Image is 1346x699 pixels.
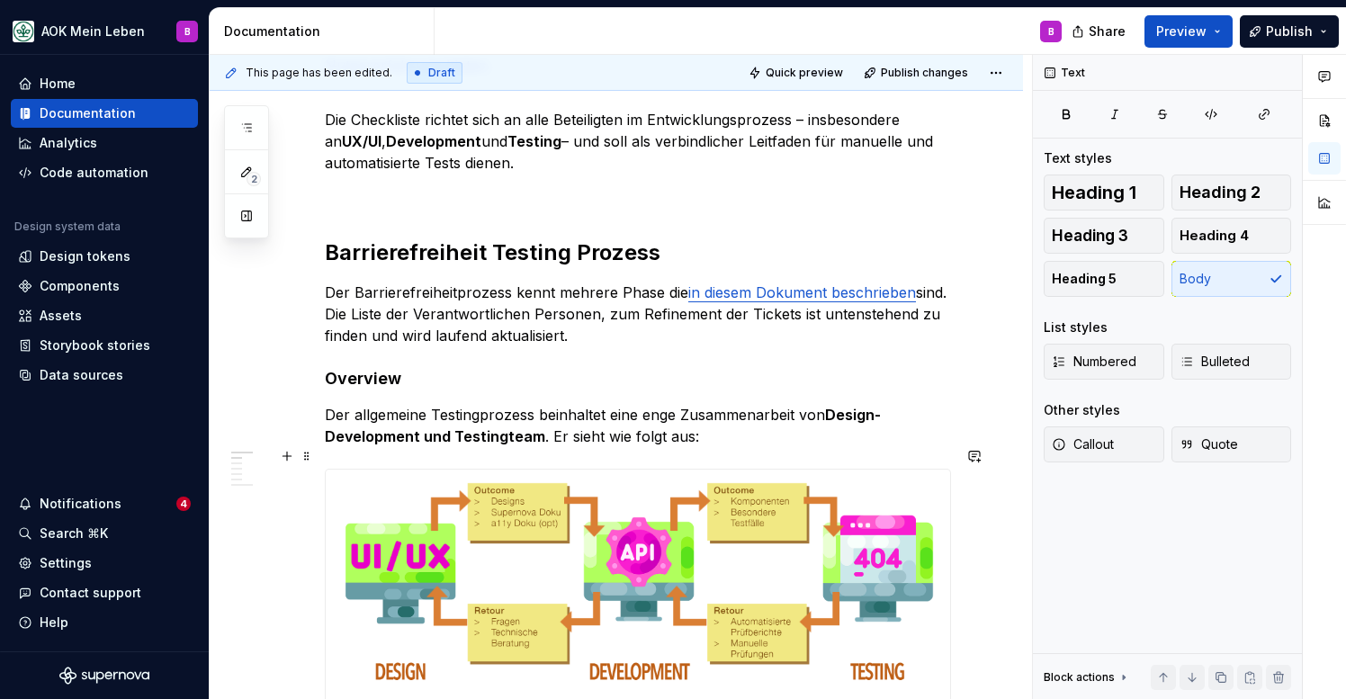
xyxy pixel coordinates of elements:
a: Code automation [11,158,198,187]
button: Share [1063,15,1137,48]
button: Quote [1171,426,1292,462]
button: Publish changes [858,60,976,85]
button: Heading 3 [1044,218,1164,254]
div: Design tokens [40,247,130,265]
button: Heading 2 [1171,175,1292,211]
button: Contact support [11,578,198,607]
span: 2 [247,172,261,186]
button: Quick preview [743,60,851,85]
span: 4 [176,497,191,511]
span: Quick preview [766,66,843,80]
span: Draft [428,66,455,80]
span: Heading 4 [1180,227,1249,245]
strong: Testing [507,132,561,150]
strong: UX/UI [342,132,381,150]
div: B [184,24,191,39]
span: Callout [1052,435,1114,453]
span: Heading 1 [1052,184,1136,202]
span: Heading 5 [1052,270,1117,288]
div: Data sources [40,366,123,384]
span: Share [1089,22,1126,40]
button: AOK Mein LebenB [4,12,205,50]
p: Der Barrierefreiheitprozess kennt mehrere Phase die sind. Die Liste der Verantwortlichen Personen... [325,282,951,346]
button: Search ⌘K [11,519,198,548]
a: Data sources [11,361,198,390]
div: Storybook stories [40,336,150,354]
span: Numbered [1052,353,1136,371]
button: Heading 1 [1044,175,1164,211]
div: Code automation [40,164,148,182]
button: Help [11,608,198,637]
span: Quote [1180,435,1238,453]
strong: Development [386,132,481,150]
a: Analytics [11,129,198,157]
a: Design tokens [11,242,198,271]
a: Assets [11,301,198,330]
div: List styles [1044,318,1108,336]
svg: Supernova Logo [59,667,149,685]
span: This page has been edited. [246,66,392,80]
a: Documentation [11,99,198,128]
div: Components [40,277,120,295]
span: Preview [1156,22,1207,40]
div: Design system data [14,220,121,234]
div: Documentation [224,22,426,40]
button: Publish [1240,15,1339,48]
span: Publish [1266,22,1313,40]
button: Notifications4 [11,489,198,518]
div: Help [40,614,68,632]
div: Documentation [40,104,136,122]
div: Block actions [1044,665,1131,690]
div: Contact support [40,584,141,602]
div: Settings [40,554,92,572]
span: Heading 3 [1052,227,1128,245]
span: Heading 2 [1180,184,1261,202]
button: Heading 4 [1171,218,1292,254]
a: Components [11,272,198,300]
div: Assets [40,307,82,325]
div: Other styles [1044,401,1120,419]
p: Der allgemeine Testingprozess beinhaltet eine enge Zusammenarbeit von . Er sieht wie folgt aus: [325,404,951,447]
span: Publish changes [881,66,968,80]
button: Heading 5 [1044,261,1164,297]
a: Settings [11,549,198,578]
a: Storybook stories [11,331,198,360]
div: Home [40,75,76,93]
span: Bulleted [1180,353,1250,371]
div: Text styles [1044,149,1112,167]
p: Die Checkliste richtet sich an alle Beteiligten im Entwicklungsprozess – insbesondere an , und – ... [325,87,951,174]
a: Home [11,69,198,98]
h2: Barrierefreiheit Testing Prozess [325,238,951,267]
button: Preview [1144,15,1233,48]
div: B [1048,24,1054,39]
img: df5db9ef-aba0-4771-bf51-9763b7497661.png [13,21,34,42]
a: in diesem Dokument beschrieben [688,283,916,301]
div: Search ⌘K [40,524,108,542]
div: AOK Mein Leben [41,22,145,40]
div: Notifications [40,495,121,513]
img: 869e3780-46e1-4f67-99a6-e7f82f8cefcb.png [326,470,950,692]
button: Bulleted [1171,344,1292,380]
button: Callout [1044,426,1164,462]
div: Analytics [40,134,97,152]
h4: Overview [325,368,951,390]
button: Numbered [1044,344,1164,380]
